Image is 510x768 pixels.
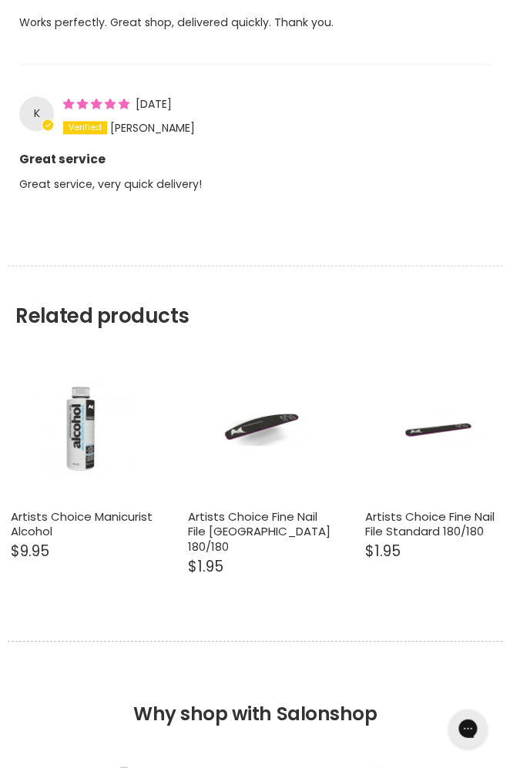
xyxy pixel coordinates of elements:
[19,13,491,52] p: Works perfectly. Great shop, delivered quickly. Thank you.
[19,96,54,131] div: K
[188,508,330,554] a: Artists Choice Fine Nail File [GEOGRAPHIC_DATA] 180/180
[110,119,195,135] span: [PERSON_NAME]
[63,96,133,112] span: 5 star review
[19,139,491,168] b: Great service
[11,540,49,561] span: $9.95
[213,354,310,501] img: Artists Choice Fine Nail File Harbour Bridge 180/180
[365,508,495,539] a: Artists Choice Fine Nail File Standard 180/180
[19,175,491,213] p: Great service, very quick delivery!
[35,354,133,501] img: Artists Choice Manicurist Alcohol
[8,265,502,327] h2: Related products
[136,96,172,112] span: [DATE]
[441,703,495,753] iframe: Gorgias live chat messenger
[188,354,334,501] a: Artists Choice Fine Nail File Harbour Bridge 180/180
[188,555,223,576] span: $1.95
[8,640,502,747] h2: Why shop with Salonshop
[11,508,153,539] a: Artists Choice Manicurist Alcohol
[390,354,488,501] img: Artists Choice Fine Nail File Standard 180/180
[11,354,157,501] a: Artists Choice Manicurist Alcohol Artists Choice Manicurist Alcohol
[365,540,401,561] span: $1.95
